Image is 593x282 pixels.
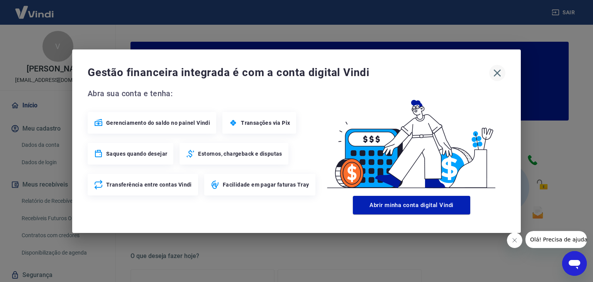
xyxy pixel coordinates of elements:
span: Gerenciamento do saldo no painel Vindi [106,119,210,127]
span: Facilidade em pagar faturas Tray [223,181,309,189]
iframe: Fechar mensagem [507,233,522,248]
span: Olá! Precisa de ajuda? [5,5,65,12]
span: Transferência entre contas Vindi [106,181,192,189]
iframe: Botão para abrir a janela de mensagens [562,251,587,276]
button: Abrir minha conta digital Vindi [353,196,470,214]
iframe: Mensagem da empresa [525,231,587,248]
span: Saques quando desejar [106,150,167,158]
span: Abra sua conta e tenha: [88,87,318,100]
img: Good Billing [318,87,505,193]
span: Transações via Pix [241,119,290,127]
span: Estornos, chargeback e disputas [198,150,282,158]
span: Gestão financeira integrada é com a conta digital Vindi [88,65,489,80]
